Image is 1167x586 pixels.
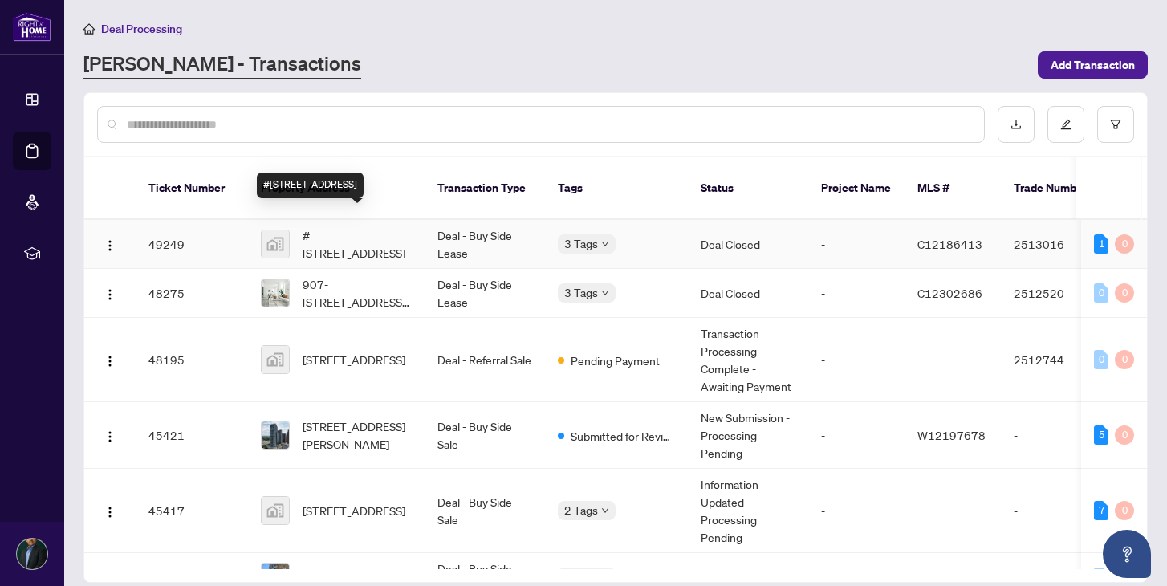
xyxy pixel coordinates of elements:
img: thumbnail-img [262,497,289,524]
td: - [808,269,905,318]
td: Deal - Buy Side Sale [425,469,545,553]
button: filter [1097,106,1134,143]
td: - [808,318,905,402]
span: Submitted for Review [571,427,675,445]
img: Logo [104,288,116,301]
div: 5 [1094,425,1108,445]
img: thumbnail-img [262,279,289,307]
td: - [808,402,905,469]
span: 3 Tags [564,283,598,302]
span: down [601,289,609,297]
span: Deal Processing [101,22,182,36]
span: C12302686 [917,286,982,300]
div: 0 [1115,350,1134,369]
td: Deal - Buy Side Lease [425,220,545,269]
td: Information Updated - Processing Pending [688,469,808,553]
button: Open asap [1103,530,1151,578]
div: 0 [1115,283,1134,303]
span: C12186413 [917,237,982,251]
td: - [808,220,905,269]
img: thumbnail-img [262,421,289,449]
th: Ticket Number [136,157,248,220]
th: Status [688,157,808,220]
div: 0 [1115,501,1134,520]
span: #[STREET_ADDRESS] [303,226,412,262]
td: Deal - Referral Sale [425,318,545,402]
td: 48195 [136,318,248,402]
td: Transaction Processing Complete - Awaiting Payment [688,318,808,402]
span: [STREET_ADDRESS] [303,568,405,586]
button: Logo [97,422,123,448]
span: home [83,23,95,35]
button: edit [1047,106,1084,143]
button: Logo [97,347,123,372]
td: 45421 [136,402,248,469]
th: Tags [545,157,688,220]
th: Property Address [248,157,425,220]
div: 0 [1094,350,1108,369]
span: edit [1060,119,1071,130]
span: 2 Tags [564,501,598,519]
td: 2512744 [1001,318,1113,402]
td: 49249 [136,220,248,269]
td: Deal Closed [688,269,808,318]
td: - [1001,469,1113,553]
td: 45417 [136,469,248,553]
div: 0 [1115,234,1134,254]
img: Logo [104,430,116,443]
button: Logo [97,280,123,306]
th: Trade Number [1001,157,1113,220]
button: Logo [97,498,123,523]
button: Logo [97,231,123,257]
span: down [601,507,609,515]
span: [STREET_ADDRESS] [303,351,405,368]
span: [STREET_ADDRESS][PERSON_NAME] [303,417,412,453]
td: 2512520 [1001,269,1113,318]
span: down [601,240,609,248]
td: - [1001,402,1113,469]
td: - [808,469,905,553]
a: [PERSON_NAME] - Transactions [83,51,361,79]
img: Profile Icon [17,539,47,569]
span: 3 Tags [564,568,598,586]
img: Logo [104,239,116,252]
span: 907-[STREET_ADDRESS][PERSON_NAME] [303,275,412,311]
button: download [998,106,1035,143]
img: Logo [104,355,116,368]
td: 48275 [136,269,248,318]
span: filter [1110,119,1121,130]
div: 1 [1094,234,1108,254]
img: Logo [104,506,116,519]
img: thumbnail-img [262,346,289,373]
span: [STREET_ADDRESS] [303,502,405,519]
th: MLS # [905,157,1001,220]
span: W12197678 [917,428,986,442]
div: 0 [1115,425,1134,445]
td: 2513016 [1001,220,1113,269]
div: 7 [1094,501,1108,520]
td: Deal Closed [688,220,808,269]
span: Pending Payment [571,352,660,369]
span: Add Transaction [1051,52,1135,78]
div: 0 [1094,283,1108,303]
img: thumbnail-img [262,230,289,258]
td: Deal - Buy Side Sale [425,402,545,469]
th: Transaction Type [425,157,545,220]
div: #[STREET_ADDRESS] [257,173,364,198]
td: Deal - Buy Side Lease [425,269,545,318]
th: Project Name [808,157,905,220]
img: logo [13,12,51,42]
td: New Submission - Processing Pending [688,402,808,469]
span: download [1010,119,1022,130]
button: Add Transaction [1038,51,1148,79]
span: 3 Tags [564,234,598,253]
